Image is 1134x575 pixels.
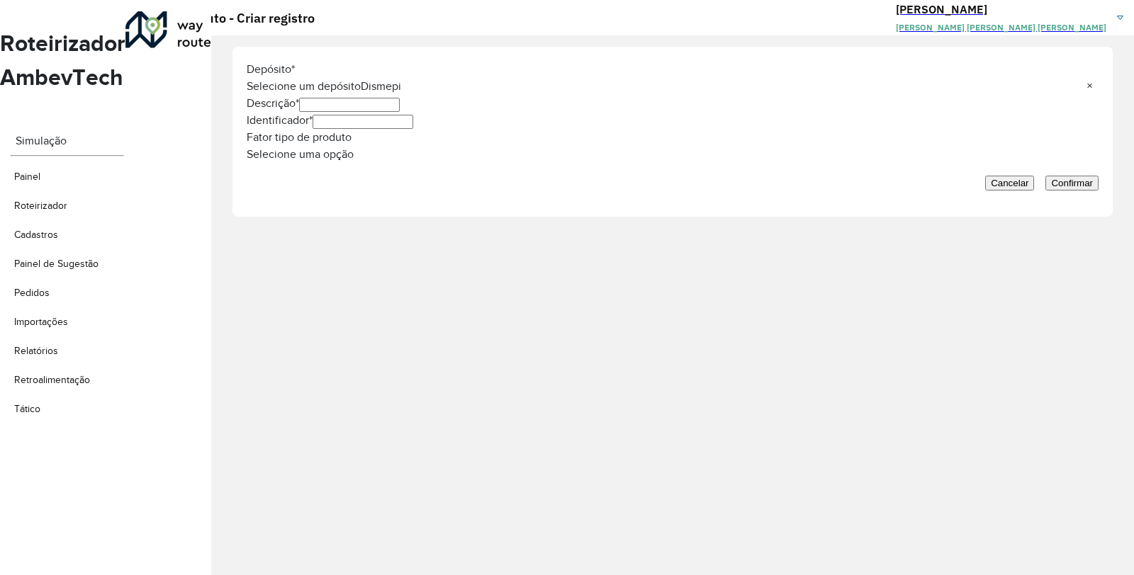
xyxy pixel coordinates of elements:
label: Descrição [247,97,299,109]
span: Painel [14,169,40,184]
span: Painel de Sugestão [14,256,99,271]
h2: Produto - Criar registro [164,8,315,28]
span: Relatórios [14,343,58,358]
span: Confirmar [1051,178,1093,188]
label: Depósito [247,63,295,75]
span: Tático [14,402,40,416]
span: Retroalimentação [14,372,90,387]
span: [PERSON_NAME] [PERSON_NAME] [PERSON_NAME] [896,22,1106,33]
label: Identificador [247,114,313,126]
a: [PERSON_NAME][PERSON_NAME] [PERSON_NAME] [PERSON_NAME] [896,1,1134,35]
label: Fator tipo de produto [247,131,352,143]
span: Importações [14,314,68,329]
label: Simulação [16,135,67,147]
button: Confirmar [1045,176,1099,190]
span: Pedidos [14,285,50,300]
span: Roteirizador [14,198,67,213]
span: Clear all [1087,78,1099,95]
button: Cancelar [985,176,1034,190]
span: Cadastros [14,227,58,242]
span: Cancelar [991,178,1028,188]
h3: [PERSON_NAME] [896,1,1106,18]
